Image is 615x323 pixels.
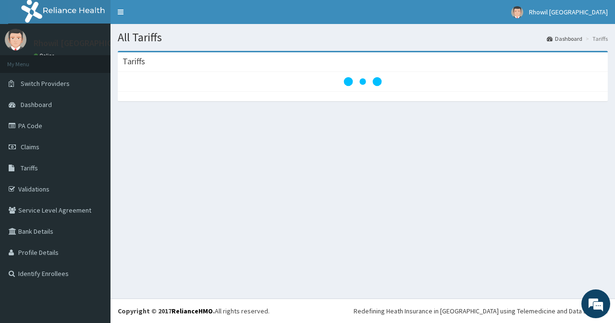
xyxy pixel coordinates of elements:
h3: Tariffs [123,57,145,66]
h1: All Tariffs [118,31,608,44]
img: User Image [5,29,26,50]
a: Dashboard [547,35,582,43]
a: Online [34,52,57,59]
svg: audio-loading [344,62,382,101]
footer: All rights reserved. [111,299,615,323]
li: Tariffs [583,35,608,43]
span: Claims [21,143,39,151]
span: Rhowil [GEOGRAPHIC_DATA] [529,8,608,16]
img: User Image [511,6,523,18]
span: Dashboard [21,100,52,109]
div: Redefining Heath Insurance in [GEOGRAPHIC_DATA] using Telemedicine and Data Science! [354,306,608,316]
strong: Copyright © 2017 . [118,307,215,315]
span: Switch Providers [21,79,70,88]
p: Rhowil [GEOGRAPHIC_DATA] [34,39,140,48]
a: RelianceHMO [172,307,213,315]
span: Tariffs [21,164,38,172]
